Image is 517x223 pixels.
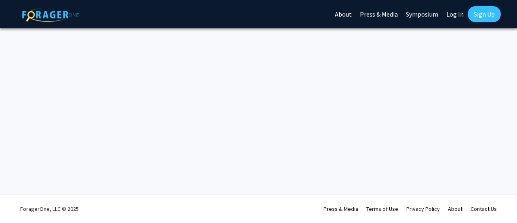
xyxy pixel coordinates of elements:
a: Privacy Policy [406,205,440,212]
a: Contact Us [471,205,497,212]
img: ForagerOne Logo [22,8,79,22]
a: Press & Media [324,205,358,212]
a: Sign Up [468,6,501,22]
a: Terms of Use [366,205,398,212]
a: About [448,205,462,212]
div: ForagerOne, LLC © 2025 [20,195,79,223]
